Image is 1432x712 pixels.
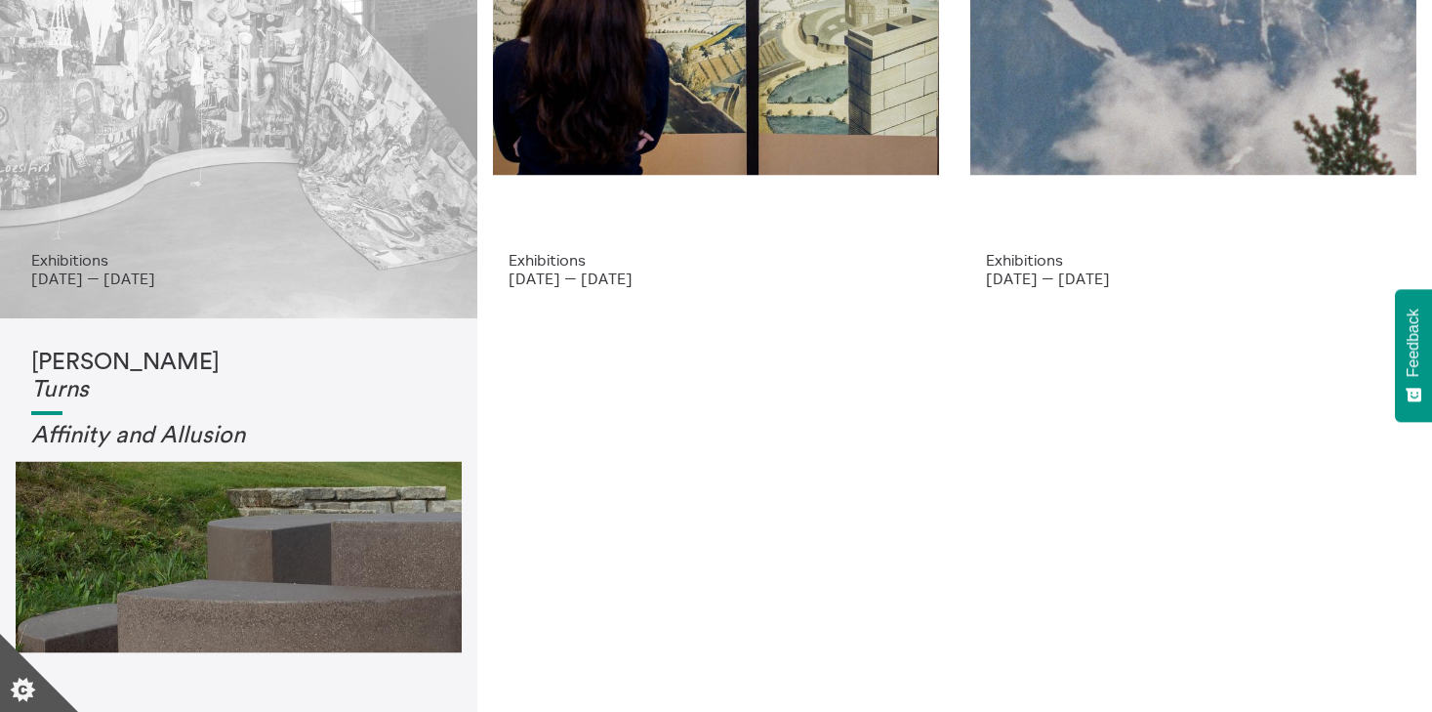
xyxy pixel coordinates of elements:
p: [DATE] — [DATE] [986,270,1401,287]
h1: [PERSON_NAME] [31,350,446,403]
em: Turns [31,378,89,401]
span: Feedback [1405,309,1422,377]
p: [DATE] — [DATE] [31,270,446,287]
p: Exhibitions [31,251,446,269]
p: [DATE] — [DATE] [509,270,923,287]
em: on [219,424,245,447]
em: Affinity and Allusi [31,424,219,447]
p: Exhibitions [509,251,923,269]
p: Exhibitions [986,251,1401,269]
button: Feedback - Show survey [1395,289,1432,422]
